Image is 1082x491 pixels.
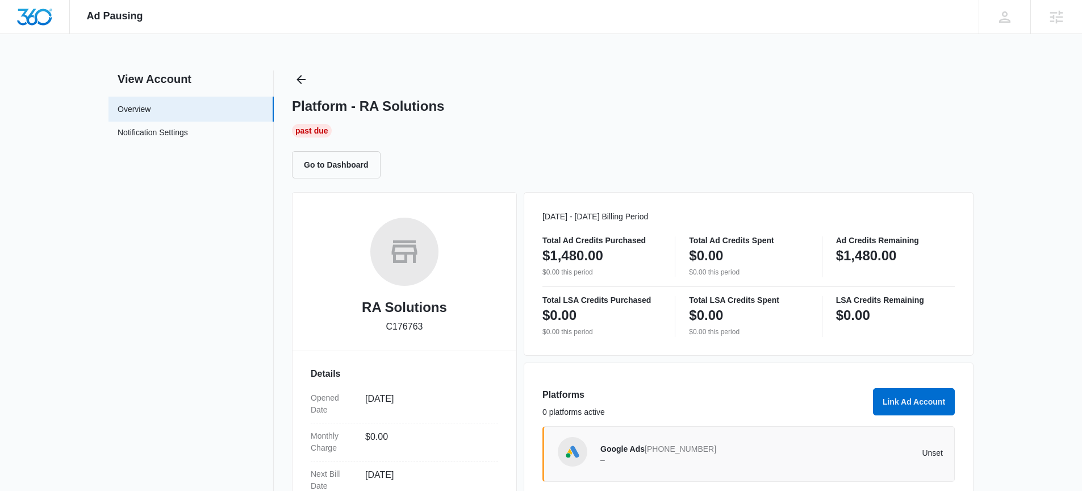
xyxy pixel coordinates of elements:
p: $1,480.00 [542,247,603,265]
img: tab_keywords_by_traffic_grey.svg [113,66,122,75]
img: logo_orange.svg [18,18,27,27]
p: $0.00 this period [689,267,808,277]
p: 0 platforms active [542,406,866,418]
div: Opened Date[DATE] [311,385,498,423]
span: Ad Pausing [87,10,143,22]
a: Overview [118,103,151,115]
p: $1,480.00 [836,247,897,265]
p: – [600,456,772,464]
h2: RA Solutions [362,297,447,318]
a: Go to Dashboard [292,160,387,169]
p: $0.00 this period [689,327,808,337]
p: Unset [772,449,943,457]
p: [DATE] - [DATE] Billing Period [542,211,955,223]
p: Ad Credits Remaining [836,236,955,244]
h1: Platform - RA Solutions [292,98,444,115]
h2: View Account [108,70,274,88]
img: website_grey.svg [18,30,27,39]
div: Keywords by Traffic [126,67,191,74]
p: $0.00 this period [542,327,661,337]
dt: Opened Date [311,392,356,416]
p: $0.00 this period [542,267,661,277]
div: Domain Overview [43,67,102,74]
div: v 4.0.25 [32,18,56,27]
p: $0.00 [542,306,576,324]
p: $0.00 [689,247,723,265]
h3: Platforms [542,388,866,402]
div: Past Due [292,124,332,138]
span: Google Ads [600,444,645,453]
p: Total LSA Credits Purchased [542,296,661,304]
img: Google Ads [564,443,581,460]
p: $0.00 [836,306,870,324]
p: Total LSA Credits Spent [689,296,808,304]
dt: Monthly Charge [311,430,356,454]
a: Notification Settings [118,127,188,142]
button: Link Ad Account [873,388,955,415]
p: $0.00 [689,306,723,324]
a: Google AdsGoogle Ads[PHONE_NUMBER]–Unset [542,426,955,482]
div: Monthly Charge$0.00 [311,423,498,461]
h3: Details [311,367,498,381]
img: tab_domain_overview_orange.svg [31,66,40,75]
button: Go to Dashboard [292,151,381,178]
div: Domain: [DOMAIN_NAME] [30,30,125,39]
dd: $0.00 [365,430,489,454]
button: Back [292,70,310,89]
p: Total Ad Credits Purchased [542,236,661,244]
p: Total Ad Credits Spent [689,236,808,244]
dd: [DATE] [365,392,489,416]
p: C176763 [386,320,423,334]
span: [PHONE_NUMBER] [645,444,716,453]
p: LSA Credits Remaining [836,296,955,304]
